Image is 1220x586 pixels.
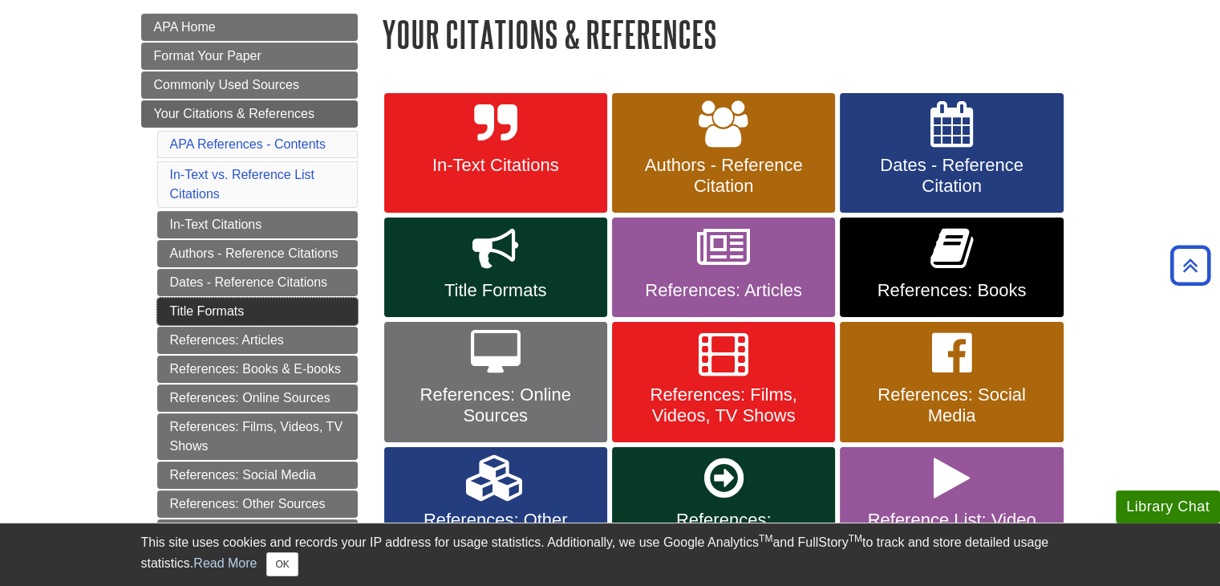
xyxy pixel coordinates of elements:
[170,137,326,151] a: APA References - Contents
[396,155,595,176] span: In-Text Citations
[396,280,595,301] span: Title Formats
[1116,490,1220,523] button: Library Chat
[170,168,315,201] a: In-Text vs. Reference List Citations
[852,280,1051,301] span: References: Books
[624,510,823,572] span: References: Secondary/Indirect Sources
[193,556,257,570] a: Read More
[384,93,607,214] a: In-Text Citations
[141,71,358,99] a: Commonly Used Sources
[157,356,358,383] a: References: Books & E-books
[266,552,298,576] button: Close
[154,20,216,34] span: APA Home
[157,298,358,325] a: Title Formats
[382,14,1080,55] h1: Your Citations & References
[849,533,862,544] sup: TM
[141,533,1080,576] div: This site uses cookies and records your IP address for usage statistics. Additionally, we use Goo...
[612,322,835,442] a: References: Films, Videos, TV Shows
[1165,254,1216,276] a: Back to Top
[154,78,299,92] span: Commonly Used Sources
[141,14,358,41] a: APA Home
[396,385,595,426] span: References: Online Sources
[612,218,835,317] a: References: Articles
[840,322,1063,442] a: References: Social Media
[141,100,358,128] a: Your Citations & References
[759,533,772,544] sup: TM
[384,322,607,442] a: References: Online Sources
[852,155,1051,197] span: Dates - Reference Citation
[852,385,1051,426] span: References: Social Media
[141,43,358,70] a: Format Your Paper
[396,510,595,551] span: References: Other Sources
[852,510,1051,551] span: Reference List: Video Tutorials
[624,385,823,426] span: References: Films, Videos, TV Shows
[624,155,823,197] span: Authors - Reference Citation
[157,490,358,518] a: References: Other Sources
[157,462,358,489] a: References: Social Media
[840,93,1063,214] a: Dates - Reference Citation
[624,280,823,301] span: References: Articles
[157,240,358,267] a: Authors - Reference Citations
[157,327,358,354] a: References: Articles
[157,211,358,238] a: In-Text Citations
[384,218,607,317] a: Title Formats
[157,385,358,412] a: References: Online Sources
[157,413,358,460] a: References: Films, Videos, TV Shows
[840,218,1063,317] a: References: Books
[612,93,835,214] a: Authors - Reference Citation
[154,107,314,120] span: Your Citations & References
[157,269,358,296] a: Dates - Reference Citations
[157,519,358,566] a: References: Secondary/Indirect Sources
[154,49,261,63] span: Format Your Paper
